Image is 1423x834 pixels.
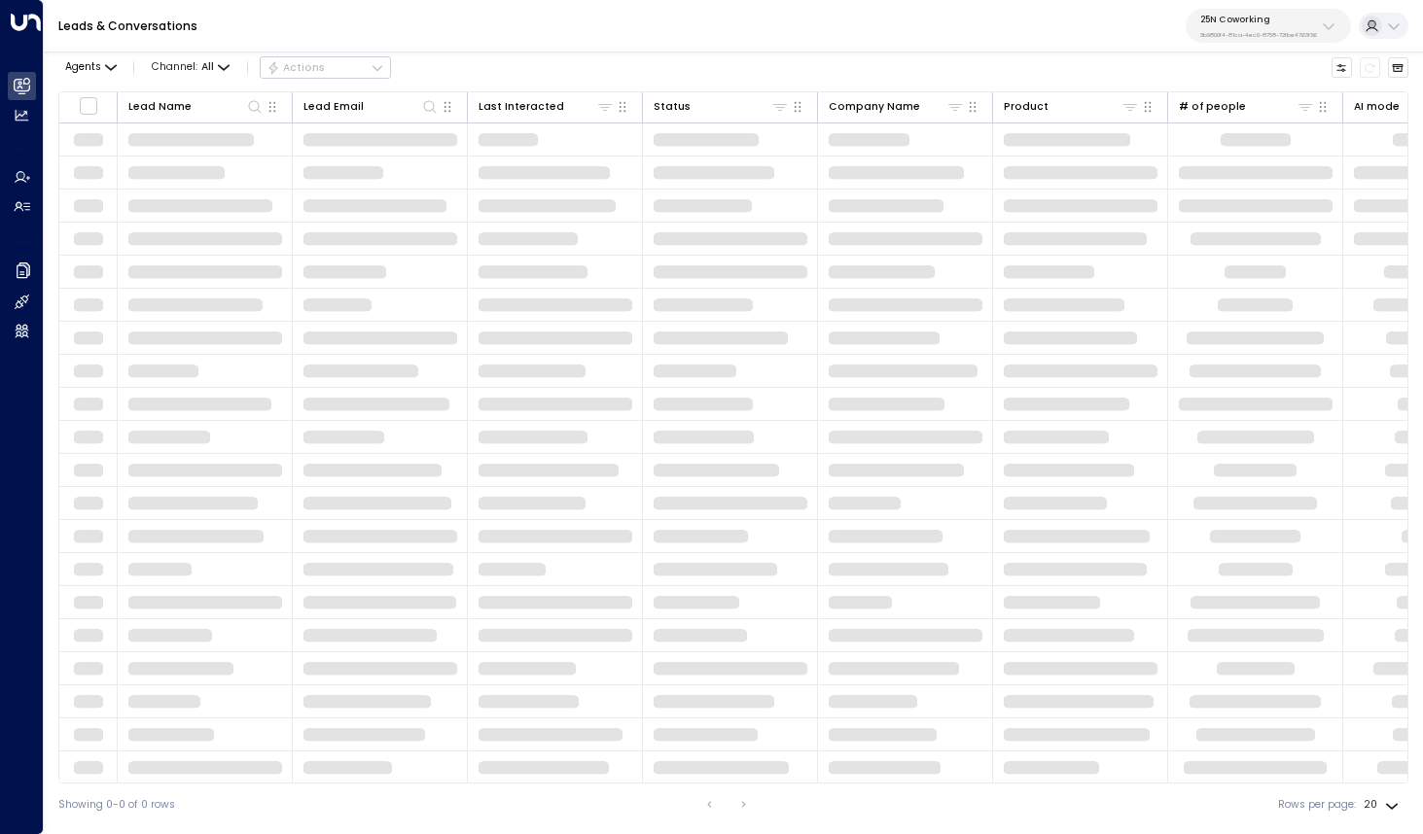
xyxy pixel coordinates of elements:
span: Channel: [146,57,235,78]
span: Agents [65,62,101,73]
p: 25N Coworking [1200,14,1317,25]
button: Actions [260,56,391,80]
div: Lead Name [128,97,265,116]
div: AI mode [1354,98,1400,116]
div: Showing 0-0 of 0 rows [58,797,175,813]
span: Refresh [1360,57,1381,79]
button: Channel:All [146,57,235,78]
nav: pagination navigation [697,793,757,817]
div: Product [1004,98,1049,116]
div: Company Name [829,97,965,116]
div: Last Interacted [479,98,564,116]
div: Status [654,97,790,116]
p: 3b9800f4-81ca-4ec0-8758-72fbe4763f36 [1200,31,1317,39]
button: Archived Leads [1388,57,1409,79]
div: Lead Email [303,97,440,116]
div: Product [1004,97,1140,116]
div: Lead Email [303,98,364,116]
div: # of people [1179,97,1315,116]
div: Lead Name [128,98,192,116]
div: 20 [1364,793,1403,817]
div: Status [654,98,691,116]
button: Agents [58,57,122,78]
div: # of people [1179,98,1246,116]
button: Customize [1332,57,1353,79]
div: Last Interacted [479,97,615,116]
span: All [201,61,214,73]
button: 25N Coworking3b9800f4-81ca-4ec0-8758-72fbe4763f36 [1186,9,1351,43]
div: Actions [267,61,326,75]
a: Leads & Conversations [58,17,197,34]
div: Button group with a nested menu [260,56,391,80]
div: Company Name [829,98,920,116]
label: Rows per page: [1278,797,1356,813]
